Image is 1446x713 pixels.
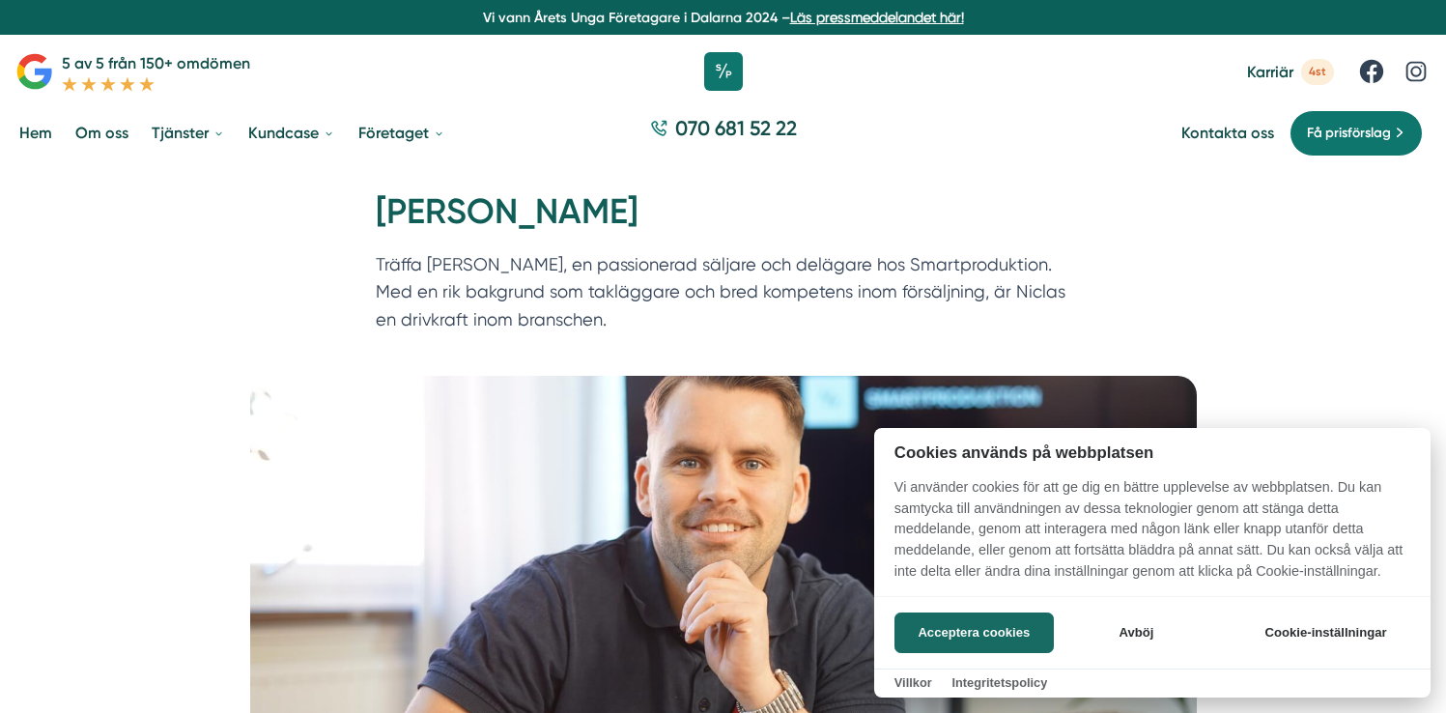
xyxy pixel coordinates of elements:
h2: Cookies används på webbplatsen [874,443,1431,462]
button: Avböj [1060,613,1213,653]
button: Cookie-inställningar [1241,613,1410,653]
p: Vi använder cookies för att ge dig en bättre upplevelse av webbplatsen. Du kan samtycka till anvä... [874,477,1431,595]
a: Integritetspolicy [951,675,1047,690]
button: Acceptera cookies [894,613,1054,653]
a: Villkor [894,675,932,690]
